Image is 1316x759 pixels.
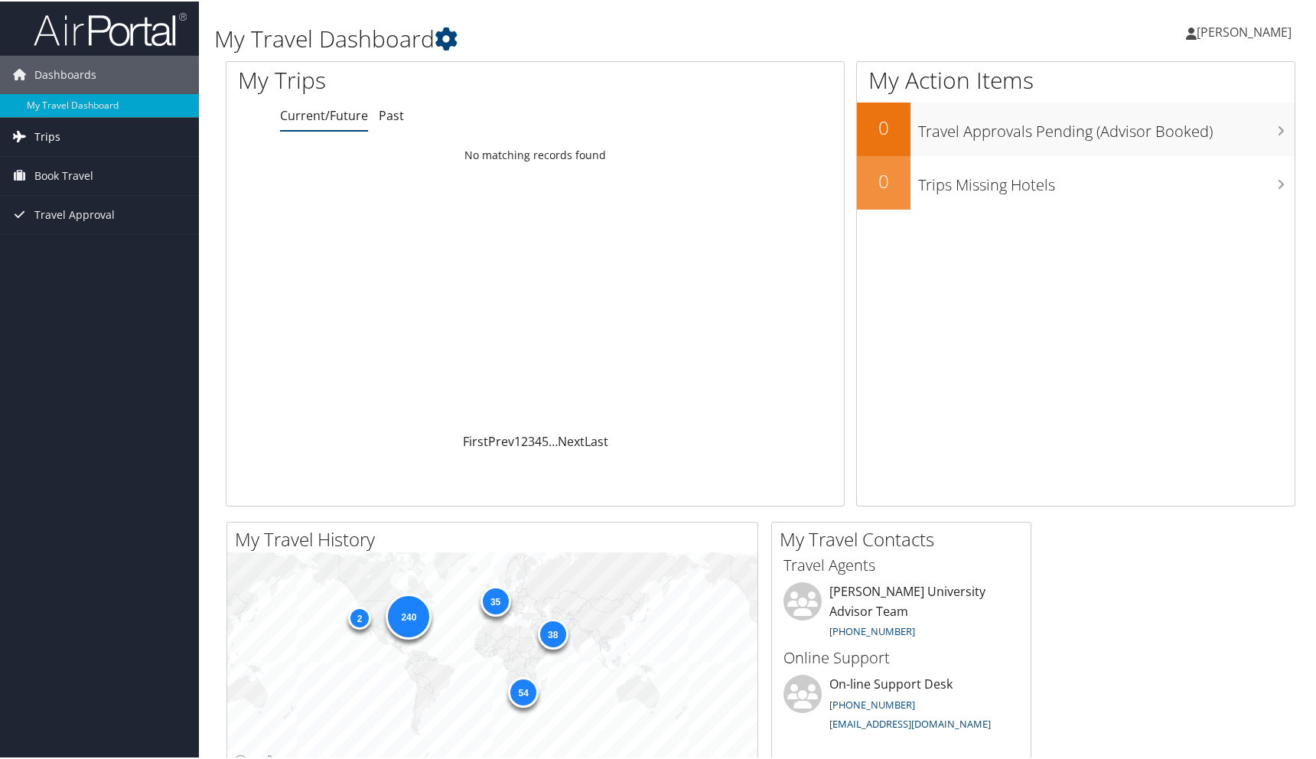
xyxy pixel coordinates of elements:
h1: My Action Items [857,63,1295,95]
li: On-line Support Desk [776,673,1027,736]
h2: 0 [857,113,910,139]
a: [PHONE_NUMBER] [829,696,915,710]
a: 3 [528,432,535,448]
a: [PERSON_NAME] [1186,8,1307,54]
a: Prev [488,432,514,448]
h3: Travel Approvals Pending (Advisor Booked) [918,112,1295,141]
div: 240 [386,592,432,638]
a: 0Trips Missing Hotels [857,155,1295,208]
img: airportal-logo.png [34,10,187,46]
h3: Travel Agents [783,553,1019,575]
a: First [463,432,488,448]
span: … [549,432,558,448]
span: Trips [34,116,60,155]
h2: My Travel Contacts [780,525,1031,551]
h3: Online Support [783,646,1019,667]
a: 2 [521,432,528,448]
a: 1 [514,432,521,448]
a: Next [558,432,585,448]
div: 2 [347,605,370,628]
h1: My Travel Dashboard [214,21,943,54]
span: Book Travel [34,155,93,194]
a: 0Travel Approvals Pending (Advisor Booked) [857,101,1295,155]
div: 38 [537,617,568,648]
a: 4 [535,432,542,448]
li: [PERSON_NAME] University Advisor Team [776,581,1027,643]
a: Past [379,106,404,122]
h1: My Trips [238,63,575,95]
a: Last [585,432,608,448]
h2: My Travel History [235,525,757,551]
h2: 0 [857,167,910,193]
a: [EMAIL_ADDRESS][DOMAIN_NAME] [829,715,991,729]
a: [PHONE_NUMBER] [829,623,915,637]
td: No matching records found [226,140,844,168]
div: 54 [508,675,539,705]
div: 35 [480,585,510,615]
span: Travel Approval [34,194,115,233]
a: Current/Future [280,106,368,122]
span: Dashboards [34,54,96,93]
a: 5 [542,432,549,448]
h3: Trips Missing Hotels [918,165,1295,194]
span: [PERSON_NAME] [1197,22,1292,39]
